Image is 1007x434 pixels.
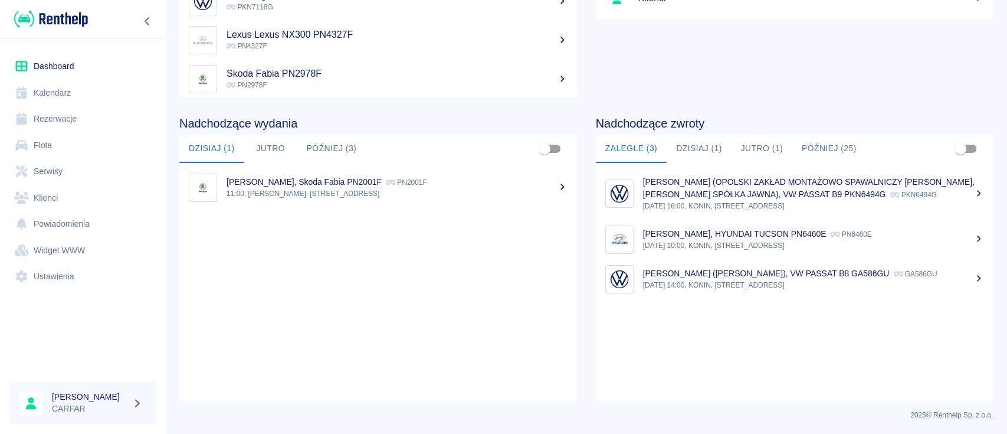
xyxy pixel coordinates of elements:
[667,135,732,163] button: Dzisiaj (1)
[792,135,866,163] button: Później (25)
[179,60,577,99] a: ImageSkoda Fabia PN2978F PN2978F
[890,191,937,199] p: PKN6494G
[643,240,984,251] p: [DATE] 10:00, KONIN, [STREET_ADDRESS]
[608,268,631,291] img: Image
[179,135,244,163] button: Dzisiaj (1)
[533,138,556,160] span: Pokaż przypisane tylko do mnie
[596,116,993,130] h4: Nadchodzące zwroty
[192,177,214,199] img: Image
[608,182,631,205] img: Image
[949,138,972,160] span: Pokaż przypisane tylko do mnie
[831,230,871,239] p: PN6460E
[596,259,993,299] a: Image[PERSON_NAME] ([PERSON_NAME]), VW PASSAT B8 GA586GU GA586GU[DATE] 14:00, KONIN, [STREET_ADDR...
[643,280,984,291] p: [DATE] 14:00, KONIN, [STREET_ADDRESS]
[596,220,993,259] a: Image[PERSON_NAME], HYUNDAI TUCSON PN6460E PN6460E[DATE] 10:00, KONIN, [STREET_ADDRESS]
[9,132,156,159] a: Flota
[52,403,127,415] p: CARFAR
[179,21,577,60] a: ImageLexus Lexus NX300 PN4327F PN4327F
[643,229,826,239] p: [PERSON_NAME], HYUNDAI TUCSON PN6460E
[9,263,156,290] a: Ustawienia
[731,135,792,163] button: Jutro (1)
[9,237,156,264] a: Widget WWW
[9,9,88,29] a: Renthelp logo
[14,9,88,29] img: Renthelp logo
[227,188,568,199] p: 11:00, [PERSON_NAME], [STREET_ADDRESS]
[643,269,890,278] p: [PERSON_NAME] ([PERSON_NAME]), VW PASSAT B8 GA586GU
[179,116,577,130] h4: Nadchodzące wydania
[608,229,631,251] img: Image
[643,177,975,199] p: [PERSON_NAME] (OPOLSKI ZAKŁAD MONTAŻOWO SPAWALNICZY [PERSON_NAME], [PERSON_NAME] SPÓŁKA JAWNA), V...
[227,3,273,11] span: PKN7118G
[52,391,127,403] h6: [PERSON_NAME]
[227,81,267,89] span: PN2978F
[139,14,156,29] button: Zwiń nawigację
[192,29,214,51] img: Image
[9,80,156,106] a: Kalendarz
[227,68,568,80] h5: Skoda Fabia PN2978F
[227,42,267,50] span: PN4327F
[244,135,297,163] button: Jutro
[179,168,577,207] a: Image[PERSON_NAME], Skoda Fabia PN2001F PN2001F11:00, [PERSON_NAME], [STREET_ADDRESS]
[9,185,156,211] a: Klienci
[297,135,366,163] button: Później (3)
[9,53,156,80] a: Dashboard
[386,178,427,187] p: PN2001F
[227,177,382,187] p: [PERSON_NAME], Skoda Fabia PN2001F
[643,201,984,211] p: [DATE] 16:00, KONIN, [STREET_ADDRESS]
[9,158,156,185] a: Serwisy
[596,135,667,163] button: Zaległe (3)
[9,106,156,132] a: Rezerwacje
[227,29,568,41] h5: Lexus Lexus NX300 PN4327F
[9,211,156,237] a: Powiadomienia
[894,270,937,278] p: GA586GU
[192,68,214,90] img: Image
[179,410,993,420] p: 2025 © Renthelp Sp. z o.o.
[596,168,993,220] a: Image[PERSON_NAME] (OPOLSKI ZAKŁAD MONTAŻOWO SPAWALNICZY [PERSON_NAME], [PERSON_NAME] SPÓŁKA JAWN...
